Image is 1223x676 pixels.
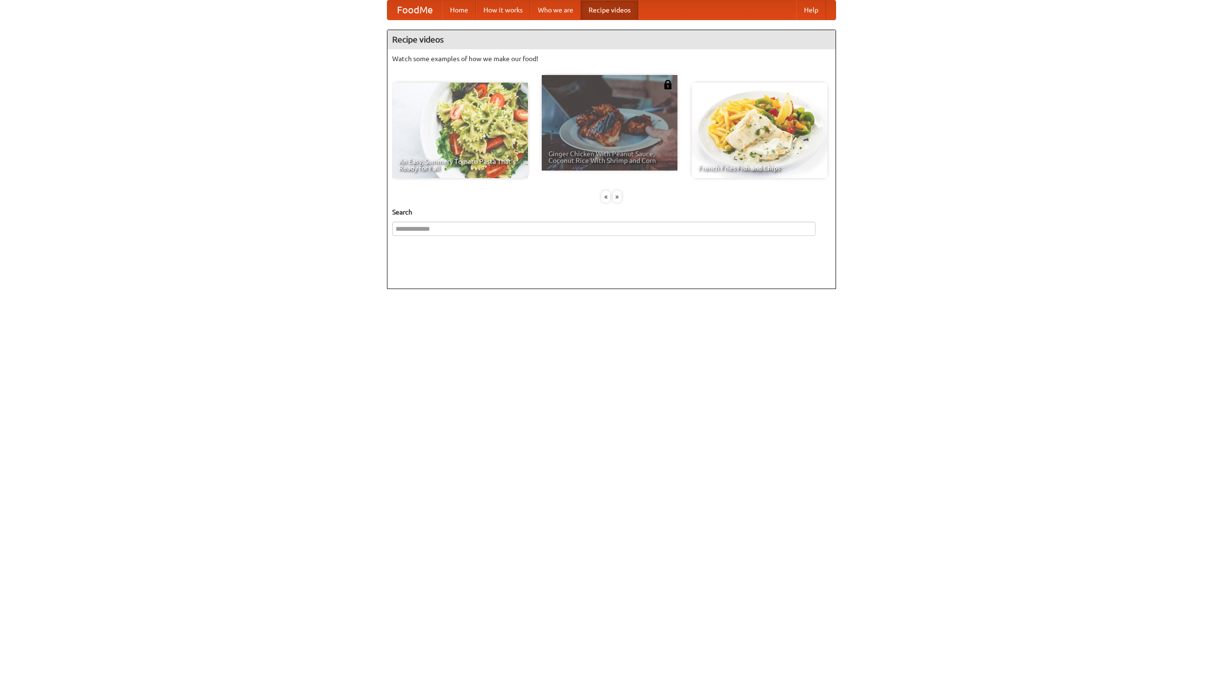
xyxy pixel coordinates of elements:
[601,191,610,203] div: «
[663,80,673,89] img: 483408.png
[530,0,581,20] a: Who we are
[387,30,836,49] h4: Recipe videos
[581,0,638,20] a: Recipe videos
[392,54,831,64] p: Watch some examples of how we make our food!
[476,0,530,20] a: How it works
[392,207,831,217] h5: Search
[698,165,821,172] span: French Fries Fish and Chips
[692,83,827,178] a: French Fries Fish and Chips
[387,0,442,20] a: FoodMe
[392,83,528,178] a: An Easy, Summery Tomato Pasta That's Ready for Fall
[399,158,521,172] span: An Easy, Summery Tomato Pasta That's Ready for Fall
[796,0,826,20] a: Help
[613,191,622,203] div: »
[442,0,476,20] a: Home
